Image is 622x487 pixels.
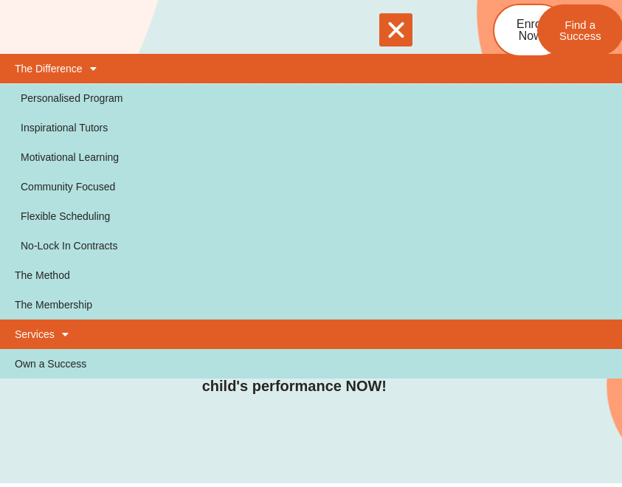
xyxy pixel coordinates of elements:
[559,19,601,41] span: Find a Success
[379,13,412,46] div: Menu Toggle
[516,18,544,42] span: Enrol Now
[493,4,567,57] a: Enrol Now
[369,320,622,487] iframe: Chat Widget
